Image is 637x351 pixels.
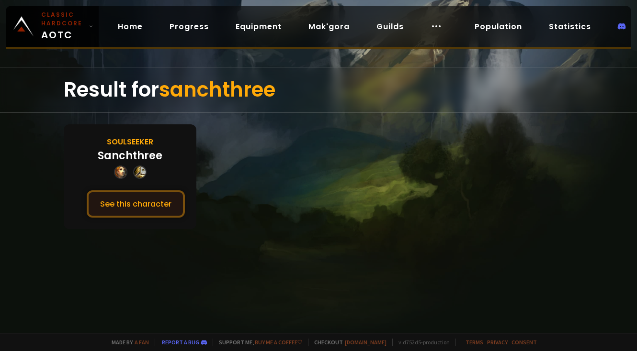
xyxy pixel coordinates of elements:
a: Guilds [369,17,411,36]
span: Checkout [308,339,387,346]
div: Soulseeker [107,136,153,148]
a: Consent [512,339,537,346]
a: Mak'gora [301,17,357,36]
div: Result for [64,67,573,112]
button: See this character [87,190,185,218]
span: sanchthree [159,76,275,104]
a: Statistics [541,17,599,36]
a: Home [110,17,150,36]
a: Terms [466,339,483,346]
span: AOTC [41,11,85,42]
a: a fan [135,339,149,346]
span: Made by [106,339,149,346]
small: Classic Hardcore [41,11,85,28]
a: [DOMAIN_NAME] [345,339,387,346]
a: Population [467,17,530,36]
a: Privacy [487,339,508,346]
div: Sanchthree [98,148,162,164]
a: Equipment [228,17,289,36]
a: Buy me a coffee [255,339,302,346]
a: Progress [162,17,216,36]
a: Report a bug [162,339,199,346]
a: Classic HardcoreAOTC [6,6,99,47]
span: v. d752d5 - production [392,339,450,346]
span: Support me, [213,339,302,346]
